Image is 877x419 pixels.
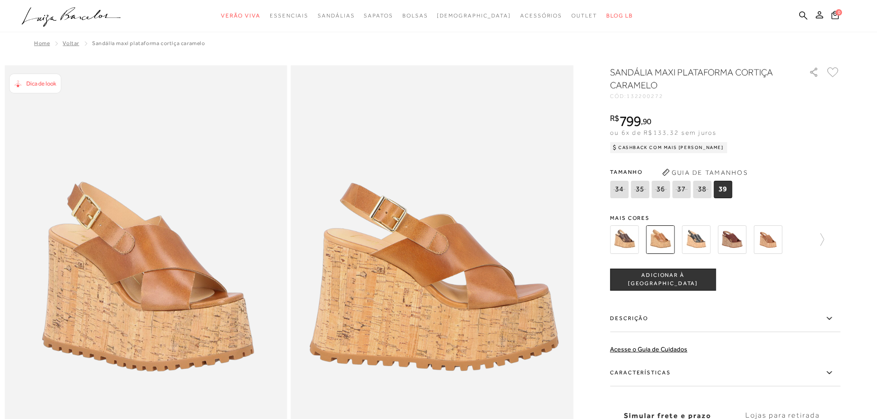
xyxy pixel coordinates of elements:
img: SANDÁLIA MAXI PLATAFORMA EM CORTIÇA E COURO CAFÉ [718,225,746,254]
span: Essenciais [270,12,308,19]
label: Descrição [610,305,840,332]
div: CÓD: [610,93,794,99]
a: noSubCategoriesText [270,7,308,24]
span: 37 [672,181,691,198]
span: ou 6x de R$133,32 sem juros [610,129,716,136]
a: noSubCategoriesText [520,7,562,24]
span: Tamanho [610,165,734,179]
a: noSubCategoriesText [364,7,393,24]
span: ADICIONAR À [GEOGRAPHIC_DATA] [610,271,715,287]
i: , [641,117,651,126]
button: Guia de Tamanhos [659,165,751,180]
span: Mais cores [610,215,840,221]
img: SANDÁLIA MAXI PLATAFORMA CORTIÇA CARAMELO [646,225,674,254]
i: R$ [610,114,619,122]
label: Características [610,360,840,386]
span: Bolsas [402,12,428,19]
a: noSubCategoriesText [437,7,511,24]
a: noSubCategoriesText [571,7,597,24]
span: SANDÁLIA MAXI PLATAFORMA CORTIÇA CARAMELO [92,40,205,46]
span: Verão Viva [221,12,261,19]
span: 799 [619,113,641,129]
img: SANDÁLIA MAXI PLATAFORMA EM CORTIÇA E COURO CARAMELO [754,225,782,254]
span: Sandálias [318,12,354,19]
a: noSubCategoriesText [221,7,261,24]
span: 39 [714,181,732,198]
span: [DEMOGRAPHIC_DATA] [437,12,511,19]
span: 0 [836,9,842,16]
a: Voltar [63,40,79,46]
a: Home [34,40,50,46]
span: 38 [693,181,711,198]
button: 0 [829,10,842,23]
span: BLOG LB [606,12,633,19]
span: 35 [631,181,649,198]
button: ADICIONAR À [GEOGRAPHIC_DATA] [610,269,716,291]
span: 34 [610,181,628,198]
span: Outlet [571,12,597,19]
span: Sapatos [364,12,393,19]
a: noSubCategoriesText [318,7,354,24]
img: SANDÁLIA MAXI PLATAFORMA CORTIÇA PRETO [682,225,710,254]
div: Cashback com Mais [PERSON_NAME] [610,142,727,153]
a: noSubCategoriesText [402,7,428,24]
h1: SANDÁLIA MAXI PLATAFORMA CORTIÇA CARAMELO [610,66,783,92]
a: BLOG LB [606,7,633,24]
span: 36 [651,181,670,198]
a: Acesse o Guia de Cuidados [610,345,687,353]
span: 132200272 [627,93,663,99]
span: 90 [643,116,651,126]
span: Dica de look [26,80,56,87]
span: Acessórios [520,12,562,19]
img: SANDÁLIA DE SALTO ALTO PLATAFORMA EM COURO TEXTURIZADO CAFÉ [610,225,639,254]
